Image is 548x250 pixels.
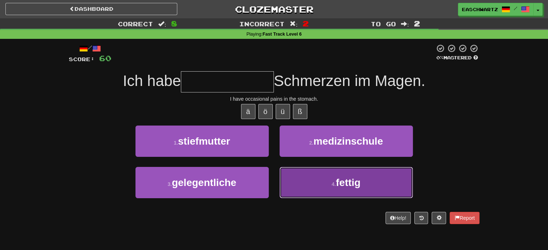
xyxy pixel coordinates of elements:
span: / [514,6,517,11]
span: To go [371,20,396,27]
span: Incorrect [239,20,285,27]
a: Dashboard [5,3,177,15]
button: ö [258,104,273,119]
button: ä [241,104,255,119]
span: 2 [414,19,420,28]
small: 3 . [168,181,172,187]
button: 3.gelegentliche [135,167,269,198]
span: 2 [303,19,309,28]
span: : [158,21,166,27]
span: easchwartz [462,6,498,13]
span: 8 [171,19,177,28]
div: Mastered [435,55,480,61]
small: 2 . [309,140,313,146]
span: gelegentliche [172,177,236,188]
a: easchwartz / [458,3,534,16]
span: fettig [336,177,360,188]
small: 1 . [174,140,178,146]
span: stiefmutter [178,136,230,147]
strong: Fast Track Level 6 [263,32,302,37]
span: Correct [118,20,153,27]
span: 0 % [436,55,444,60]
div: / [69,44,111,53]
button: Report [450,212,479,224]
span: 60 [99,54,111,63]
span: Score: [69,56,95,62]
button: 1.stiefmutter [135,126,269,157]
button: 4.fettig [280,167,413,198]
button: Help! [386,212,411,224]
button: ß [293,104,307,119]
span: Ich habe [123,72,181,89]
button: 2.medizinschule [280,126,413,157]
span: : [401,21,409,27]
a: Clozemaster [188,3,360,15]
span: Schmerzen im Magen. [274,72,425,89]
div: I have occasional pains in the stomach. [69,95,480,103]
span: medizinschule [313,136,383,147]
small: 4 . [331,181,336,187]
button: ü [276,104,290,119]
button: Round history (alt+y) [414,212,428,224]
span: : [290,21,298,27]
